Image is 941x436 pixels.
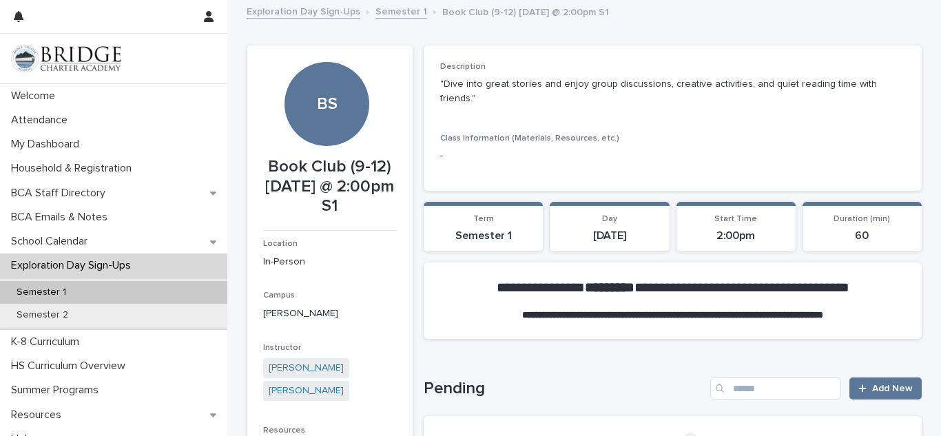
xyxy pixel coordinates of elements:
p: Welcome [6,90,66,103]
p: Semester 2 [6,309,79,321]
span: Campus [263,291,295,300]
p: In-Person [263,255,396,269]
span: Instructor [263,344,301,352]
p: - [440,149,905,163]
p: Book Club (9-12) [DATE] @ 2:00pm S1 [263,157,396,216]
span: Location [263,240,298,248]
input: Search [710,377,841,399]
p: Semester 1 [6,287,77,298]
span: Duration (min) [834,215,890,223]
span: Resources [263,426,305,435]
span: Start Time [714,215,757,223]
a: [PERSON_NAME] [269,384,344,398]
p: HS Curriculum Overview [6,360,136,373]
span: Class Information (Materials, Resources, etc.) [440,134,619,143]
div: BS [285,10,369,114]
p: Attendance [6,114,79,127]
p: School Calendar [6,235,99,248]
p: K-8 Curriculum [6,335,90,349]
p: Exploration Day Sign-Ups [6,259,142,272]
span: Day [602,215,617,223]
a: [PERSON_NAME] [269,361,344,375]
span: Add New [872,384,913,393]
p: 60 [811,229,913,242]
p: BCA Emails & Notes [6,211,118,224]
p: Semester 1 [432,229,535,242]
h1: Pending [424,379,705,399]
span: Term [473,215,494,223]
a: Add New [849,377,922,399]
p: Book Club (9-12) [DATE] @ 2:00pm S1 [442,3,609,19]
p: [PERSON_NAME] [263,307,396,321]
p: "Dive into great stories and enjoy group discussions, creative activities, and quiet reading time... [440,77,905,106]
p: [DATE] [558,229,661,242]
a: Exploration Day Sign-Ups [247,3,360,19]
p: Summer Programs [6,384,110,397]
p: My Dashboard [6,138,90,151]
img: V1C1m3IdTEidaUdm9Hs0 [11,45,121,72]
p: 2:00pm [685,229,787,242]
p: BCA Staff Directory [6,187,116,200]
span: Description [440,63,486,71]
p: Resources [6,408,72,422]
p: Household & Registration [6,162,143,175]
a: Semester 1 [375,3,427,19]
